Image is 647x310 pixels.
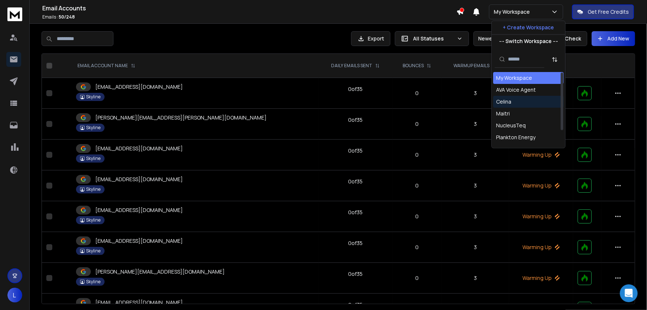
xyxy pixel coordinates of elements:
p: 0 [397,213,437,220]
button: L [7,288,22,303]
p: Skyline [86,125,100,131]
td: 3 [442,201,509,232]
p: DAILY EMAILS SENT [331,63,372,69]
div: Maitri [496,110,510,117]
p: Warming Up [514,213,569,220]
p: Warming Up [514,182,569,189]
p: [EMAIL_ADDRESS][DOMAIN_NAME] [95,83,183,91]
p: Warming Up [514,151,569,159]
td: 3 [442,109,509,140]
div: NucleusTeq [496,122,526,129]
p: [PERSON_NAME][EMAIL_ADDRESS][DOMAIN_NAME] [95,268,225,275]
div: Open Intercom Messenger [620,284,638,302]
div: EMAIL ACCOUNT NAME [77,63,135,69]
div: 0 of 35 [348,147,363,154]
p: [PERSON_NAME][EMAIL_ADDRESS][PERSON_NAME][DOMAIN_NAME] [95,114,267,121]
h1: Email Accounts [42,4,456,13]
p: Skyline [86,186,100,192]
p: 0 [397,182,437,189]
p: 0 [397,89,437,97]
p: Skyline [86,94,100,100]
div: 0 of 35 [348,85,363,93]
p: + Create Workspace [503,24,554,31]
p: Skyline [86,217,100,223]
button: Add New [592,31,635,46]
p: Warming Up [514,244,569,251]
p: BOUNCES [403,63,424,69]
span: 50 / 248 [59,14,75,20]
p: 0 [397,274,437,282]
p: Emails : [42,14,456,20]
p: Skyline [86,248,100,254]
button: Get Free Credits [572,4,634,19]
div: 0 of 35 [348,239,363,247]
p: WARMUP EMAILS [453,63,489,69]
p: [EMAIL_ADDRESS][DOMAIN_NAME] [95,145,183,152]
p: [EMAIL_ADDRESS][DOMAIN_NAME] [95,176,183,183]
p: All Statuses [413,35,454,42]
div: 0 of 35 [348,116,363,124]
div: Celina [496,98,511,105]
div: AVA Voice Agent [496,86,536,94]
p: Skyline [86,156,100,161]
td: 3 [442,263,509,294]
button: Export [351,31,390,46]
td: 3 [442,78,509,109]
p: --- Switch Workspace --- [499,37,558,45]
p: Warming Up [514,274,569,282]
p: 0 [397,120,437,128]
p: [EMAIL_ADDRESS][DOMAIN_NAME] [95,299,183,306]
button: Sort by Sort A-Z [547,52,562,67]
div: Plankton Energy [496,134,535,141]
div: My Workspace [496,74,532,82]
button: Newest [473,31,522,46]
td: 3 [442,170,509,201]
div: SCALE Agile Solutions [496,146,549,153]
div: 0 of 35 [348,301,363,309]
button: + Create Workspace [492,21,565,34]
div: 0 of 35 [348,209,363,216]
img: logo [7,7,22,21]
p: [EMAIL_ADDRESS][DOMAIN_NAME] [95,206,183,214]
div: 0 of 35 [348,178,363,185]
p: 0 [397,244,437,251]
div: 0 of 35 [348,270,363,278]
p: Get Free Credits [588,8,629,16]
p: [EMAIL_ADDRESS][DOMAIN_NAME] [95,237,183,245]
td: 3 [442,140,509,170]
p: My Workspace [494,8,533,16]
p: 0 [397,151,437,159]
p: Skyline [86,279,100,285]
td: 3 [442,232,509,263]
